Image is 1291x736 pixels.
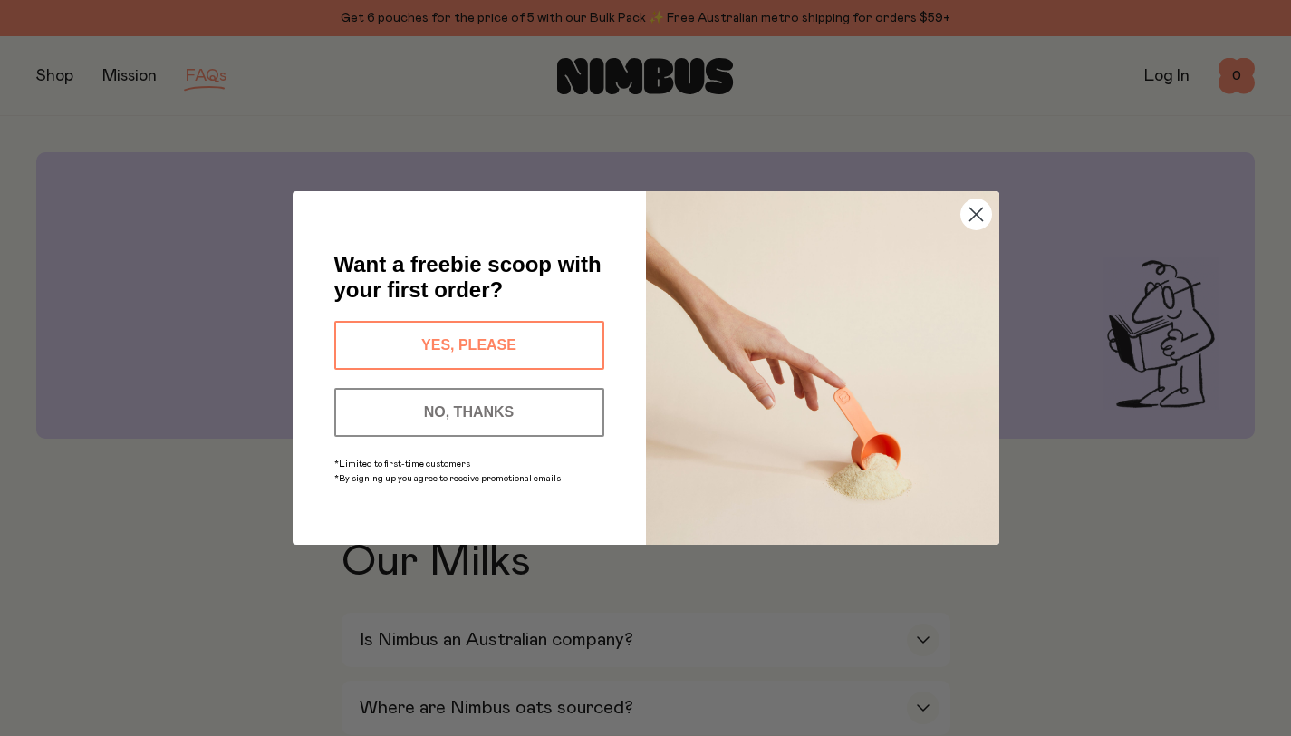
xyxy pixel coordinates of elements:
button: Close dialog [960,199,992,230]
img: c0d45117-8e62-4a02-9742-374a5db49d45.jpeg [646,191,999,545]
button: NO, THANKS [334,388,604,437]
span: Want a freebie scoop with your first order? [334,252,602,302]
span: *Limited to first-time customers [334,460,470,469]
span: *By signing up you agree to receive promotional emails [334,474,561,483]
button: YES, PLEASE [334,321,604,370]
